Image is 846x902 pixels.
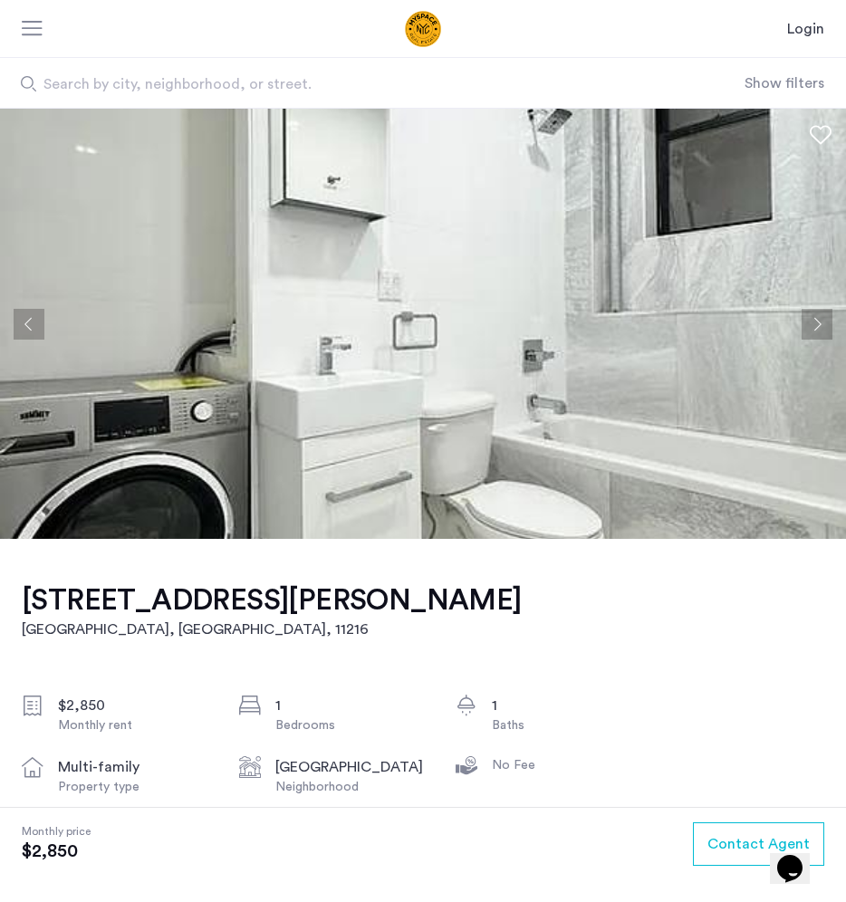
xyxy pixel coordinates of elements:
span: Contact Agent [707,833,810,855]
button: Next apartment [802,309,832,340]
h1: [STREET_ADDRESS][PERSON_NAME] [22,582,522,619]
div: 1 [275,695,428,716]
div: multi-family [58,756,210,778]
div: 1 [492,695,644,716]
a: [STREET_ADDRESS][PERSON_NAME][GEOGRAPHIC_DATA], [GEOGRAPHIC_DATA], 11216 [22,582,522,640]
button: button [693,822,824,866]
div: $2,850 [58,695,210,716]
a: Login [787,18,824,40]
span: $2,850 [22,840,91,862]
div: Property type [58,778,210,796]
button: Show or hide filters [745,72,824,94]
button: Previous apartment [14,309,44,340]
div: Baths [492,716,644,734]
div: No Fee [492,756,644,774]
h2: [GEOGRAPHIC_DATA], [GEOGRAPHIC_DATA] , 11216 [22,619,522,640]
span: Monthly price [22,822,91,840]
div: Bedrooms [275,716,428,734]
span: Search by city, neighborhood, or street. [43,73,639,95]
a: Cazamio Logo [334,11,512,47]
div: [GEOGRAPHIC_DATA] [275,756,428,778]
div: Neighborhood [275,778,428,796]
div: Monthly rent [58,716,210,734]
img: logo [334,11,512,47]
iframe: chat widget [770,830,828,884]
